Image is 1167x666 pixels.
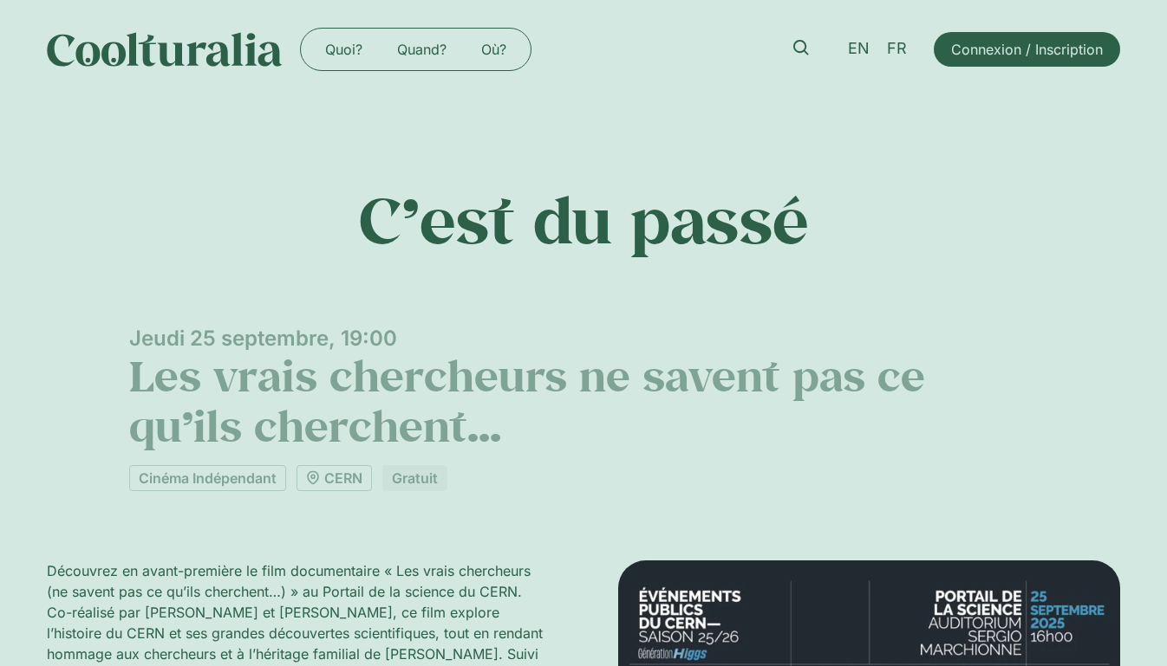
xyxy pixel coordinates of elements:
div: Gratuit [382,465,447,491]
span: FR [887,40,907,58]
span: Connexion / Inscription [951,39,1103,60]
a: CERN [297,465,372,491]
p: C’est du passé [47,182,1120,256]
span: EN [848,40,870,58]
div: Jeudi 25 septembre, 19:00 [129,326,1038,351]
a: FR [878,36,916,61]
a: Quoi? [308,36,380,63]
a: Où? [464,36,524,63]
a: Quand? [380,36,464,63]
a: Connexion / Inscription [934,32,1120,67]
a: Cinéma Indépendant [129,465,286,491]
a: EN [839,36,878,61]
h1: Les vrais chercheurs ne savent pas ce qu’ils cherchent… [129,351,1038,450]
nav: Menu [308,36,524,63]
